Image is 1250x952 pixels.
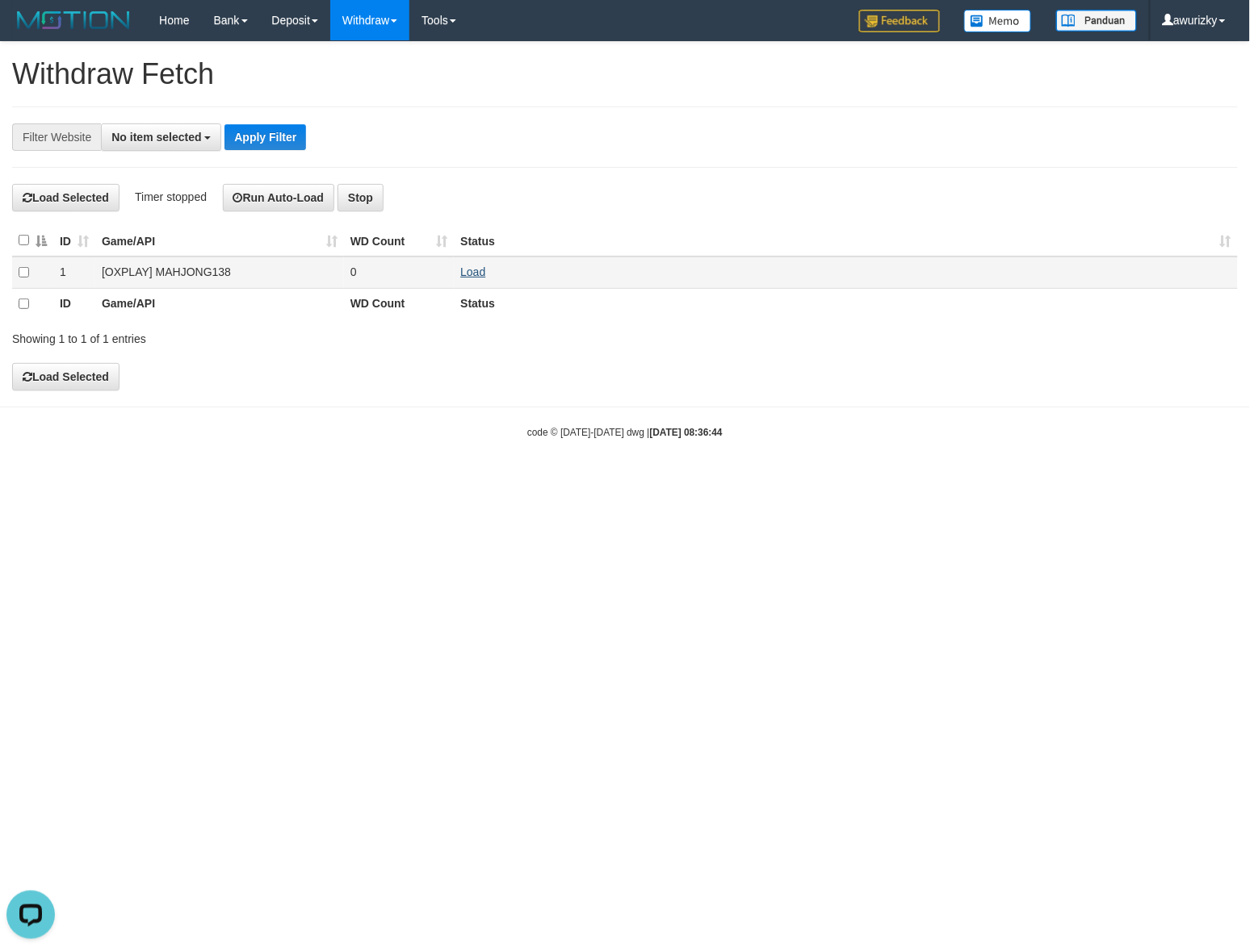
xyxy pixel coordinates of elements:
[6,6,55,55] button: Open LiveChat chat widget
[338,184,384,211] button: Stop
[527,427,723,438] small: code © [DATE]-[DATE] dwg |
[95,288,344,319] th: Game/API
[224,124,306,150] button: Apply Filter
[964,10,1032,32] img: Button%20Memo.svg
[350,265,357,278] span: 0
[344,288,454,319] th: WD Count
[53,288,95,319] th: ID
[650,427,723,438] strong: [DATE] 08:36:44
[344,225,454,257] th: WD Count: activate to sort column ascending
[101,123,221,151] button: No item selected
[223,184,335,211] button: Run Auto-Load
[12,324,509,347] div: Showing 1 to 1 of 1 entries
[12,363,120,390] button: Load Selected
[460,265,485,278] a: Load
[454,288,1238,319] th: Status
[111,131,201,144] span: No item selected
[95,257,344,288] td: [OXPLAY] MAHJONG138
[1056,10,1137,31] img: panduan.png
[859,10,940,32] img: Feedback.jpg
[12,58,1238,90] h1: Withdraw Fetch
[12,123,101,151] div: Filter Website
[12,184,120,211] button: Load Selected
[95,225,344,257] th: Game/API: activate to sort column ascending
[135,190,207,203] span: Timer stopped
[53,225,95,257] th: ID: activate to sort column ascending
[53,257,95,288] td: 1
[454,225,1238,257] th: Status: activate to sort column ascending
[12,8,135,32] img: MOTION_logo.png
